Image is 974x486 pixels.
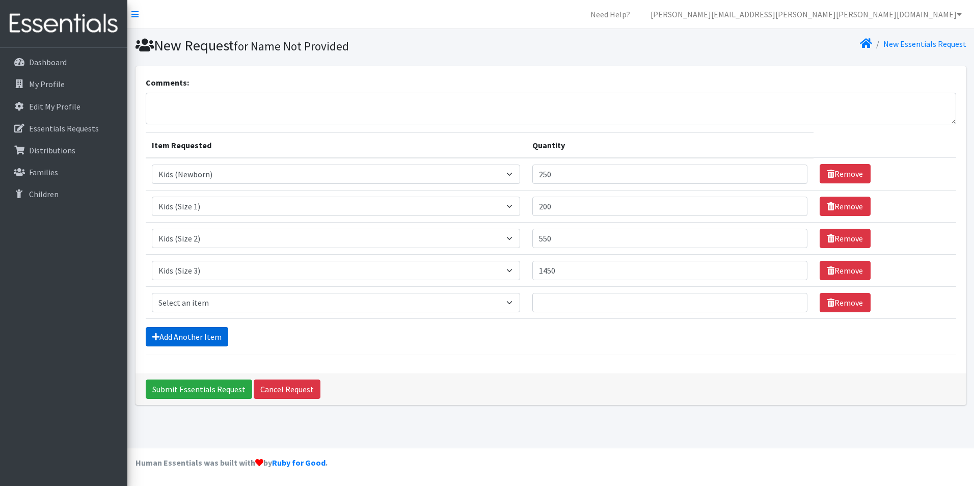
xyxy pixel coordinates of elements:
[820,197,871,216] a: Remove
[4,74,123,94] a: My Profile
[4,7,123,41] img: HumanEssentials
[29,167,58,177] p: Families
[820,229,871,248] a: Remove
[820,293,871,312] a: Remove
[136,457,328,468] strong: Human Essentials was built with by .
[526,132,814,158] th: Quantity
[29,57,67,67] p: Dashboard
[29,189,59,199] p: Children
[29,123,99,133] p: Essentials Requests
[4,52,123,72] a: Dashboard
[29,145,75,155] p: Distributions
[4,140,123,160] a: Distributions
[136,37,547,55] h1: New Request
[29,101,80,112] p: Edit My Profile
[4,118,123,139] a: Essentials Requests
[146,380,252,399] input: Submit Essentials Request
[146,132,526,158] th: Item Requested
[820,164,871,183] a: Remove
[4,162,123,182] a: Families
[642,4,970,24] a: [PERSON_NAME][EMAIL_ADDRESS][PERSON_NAME][PERSON_NAME][DOMAIN_NAME]
[820,261,871,280] a: Remove
[254,380,320,399] a: Cancel Request
[4,184,123,204] a: Children
[883,39,966,49] a: New Essentials Request
[29,79,65,89] p: My Profile
[272,457,326,468] a: Ruby for Good
[146,76,189,89] label: Comments:
[234,39,349,53] small: for Name Not Provided
[582,4,638,24] a: Need Help?
[4,96,123,117] a: Edit My Profile
[146,327,228,346] a: Add Another Item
